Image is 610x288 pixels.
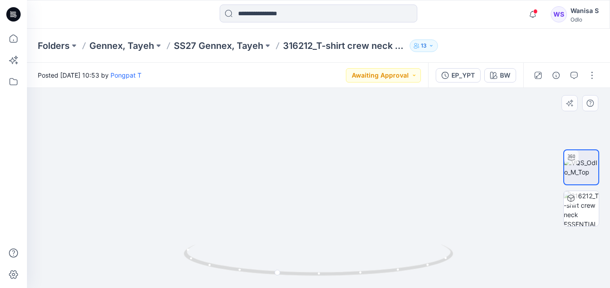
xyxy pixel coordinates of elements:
[283,39,406,52] p: 316212_T-shirt crew neck ESSENTIAL LINENCOOL_EP_YPT
[570,16,599,23] div: Odlo
[410,39,438,52] button: 13
[564,191,599,226] img: 316212_T-shirt crew neck ESSENTIAL LINENCOOL_EP_YPT-1 BW
[570,5,599,16] div: Wanisa S
[89,39,154,52] a: Gennex, Tayeh
[500,70,510,80] div: BW
[174,39,263,52] a: SS27 Gennex, Tayeh
[38,39,70,52] a: Folders
[549,68,563,83] button: Details
[38,70,141,80] span: Posted [DATE] 10:53 by
[436,68,481,83] button: EP_YPT
[551,6,567,22] div: WS
[484,68,516,83] button: BW
[564,158,598,177] img: VQS_Odlo_M_Top
[451,70,475,80] div: EP_YPT
[111,71,141,79] a: Pongpat T
[421,41,427,51] p: 13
